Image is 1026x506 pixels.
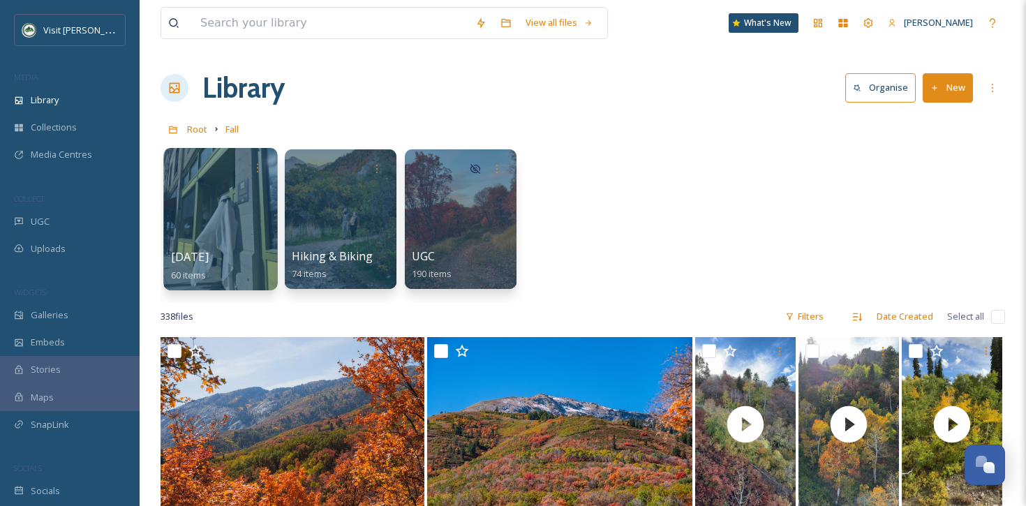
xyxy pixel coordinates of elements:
[225,123,239,135] span: Fall
[31,94,59,107] span: Library
[923,73,973,102] button: New
[31,215,50,228] span: UGC
[845,73,923,102] a: Organise
[171,268,207,281] span: 60 items
[171,249,209,265] span: [DATE]
[31,242,66,255] span: Uploads
[14,193,44,204] span: COLLECT
[292,267,327,280] span: 74 items
[965,445,1005,485] button: Open Chat
[14,463,42,473] span: SOCIALS
[519,9,600,36] a: View all files
[187,123,207,135] span: Root
[292,250,373,280] a: Hiking & Biking74 items
[412,250,452,280] a: UGC190 items
[193,8,468,38] input: Search your library
[171,251,209,281] a: [DATE]60 items
[14,72,38,82] span: MEDIA
[947,310,984,323] span: Select all
[729,13,798,33] a: What's New
[412,267,452,280] span: 190 items
[43,23,132,36] span: Visit [PERSON_NAME]
[225,121,239,137] a: Fall
[881,9,980,36] a: [PERSON_NAME]
[187,121,207,137] a: Root
[22,23,36,37] img: Unknown.png
[31,418,69,431] span: SnapLink
[870,303,940,330] div: Date Created
[31,121,77,134] span: Collections
[31,484,60,498] span: Socials
[31,308,68,322] span: Galleries
[31,336,65,349] span: Embeds
[412,248,435,264] span: UGC
[31,391,54,404] span: Maps
[845,73,916,102] button: Organise
[161,310,193,323] span: 338 file s
[31,363,61,376] span: Stories
[904,16,973,29] span: [PERSON_NAME]
[292,248,373,264] span: Hiking & Biking
[31,148,92,161] span: Media Centres
[778,303,831,330] div: Filters
[14,287,46,297] span: WIDGETS
[202,67,285,109] a: Library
